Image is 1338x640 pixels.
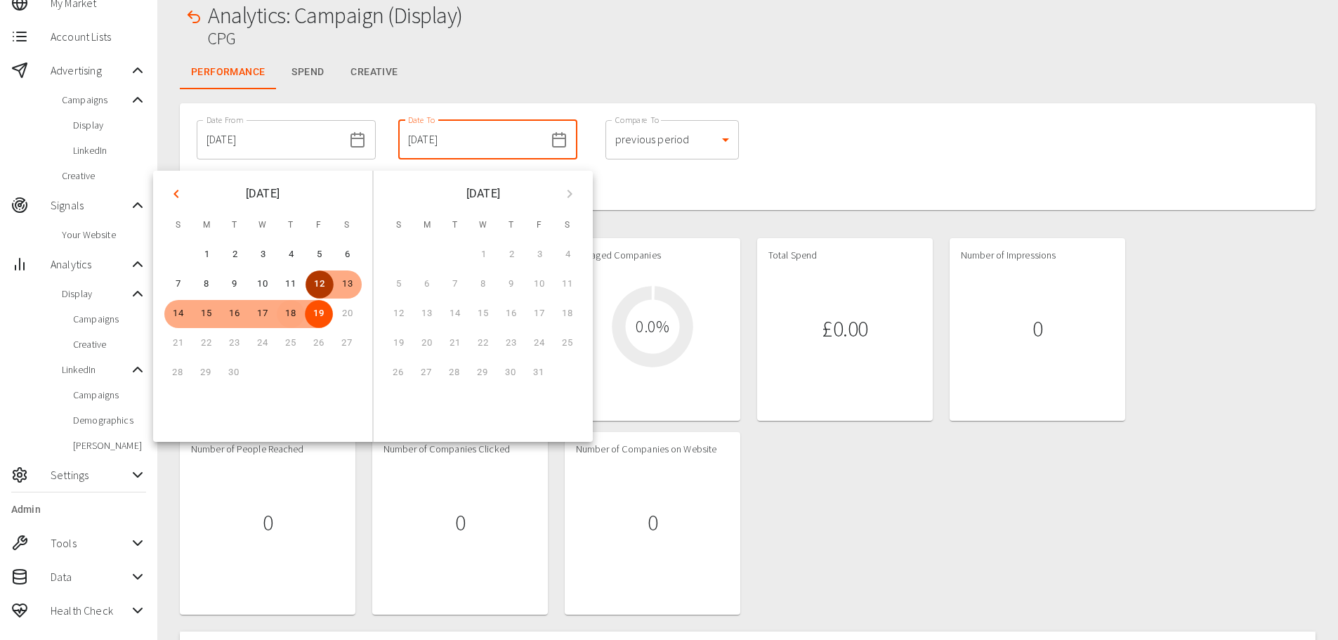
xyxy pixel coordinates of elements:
[62,228,146,242] span: Your Website
[221,270,249,299] button: Sep 9, 2025
[51,568,129,585] span: Data
[408,114,435,126] label: Date To
[164,182,188,206] button: Previous month
[278,211,303,240] span: T
[648,510,658,536] h1: 0
[305,300,333,328] button: Sep 19, 2025
[398,120,545,159] input: dd/mm/yyyy
[73,388,146,402] span: Campaigns
[73,413,146,427] span: Demographics
[192,300,221,328] button: Sep 15, 2025
[471,211,496,240] span: W
[306,270,334,299] button: Sep 12, 2025
[277,300,305,328] button: Sep 18, 2025
[334,241,362,269] button: Sep 6, 2025
[164,270,192,299] button: Sep 7, 2025
[222,211,247,240] span: T
[636,317,669,337] h2: 0.0 %
[276,55,339,89] button: Spend
[62,363,129,377] span: LinkedIn
[73,438,146,452] span: [PERSON_NAME]
[250,211,275,240] span: W
[193,241,221,269] button: Sep 1, 2025
[383,443,537,456] h4: Number of Companies Clicked
[73,312,146,326] span: Campaigns
[334,270,362,299] button: Sep 13, 2025
[455,510,466,536] h1: 0
[555,211,580,240] span: S
[192,270,221,299] button: Sep 8, 2025
[51,602,129,619] span: Health Check
[605,120,739,159] div: previous period
[615,114,660,126] label: Compare To
[386,211,412,240] span: S
[180,55,276,89] button: Performance
[62,287,129,301] span: Display
[466,184,500,204] span: [DATE]
[73,337,146,351] span: Creative
[961,249,1114,262] h4: Number of Impressions
[206,114,243,126] label: Date From
[180,55,1316,89] div: Metrics Tabs
[62,93,129,107] span: Campaigns
[51,62,129,79] span: Advertising
[197,120,343,159] input: dd/mm/yyyy
[306,211,332,240] span: F
[51,28,146,45] span: Account Lists
[73,118,146,132] span: Display
[576,249,729,262] h4: Engaged Companies
[306,241,334,269] button: Sep 5, 2025
[249,300,277,328] button: Sep 17, 2025
[166,211,191,240] span: S
[822,316,868,342] h1: £0.00
[51,535,129,551] span: Tools
[194,211,219,240] span: M
[208,3,463,29] h1: Analytics: Campaign (Display)
[442,211,468,240] span: T
[221,300,249,328] button: Sep 16, 2025
[51,197,129,214] span: Signals
[73,143,146,157] span: LinkedIn
[1032,316,1043,342] h1: 0
[263,510,273,536] h1: 0
[62,169,146,183] span: Creative
[499,211,524,240] span: T
[277,241,306,269] button: Sep 4, 2025
[249,241,277,269] button: Sep 3, 2025
[277,270,305,299] button: Sep 11, 2025
[334,211,360,240] span: S
[339,55,409,89] button: Creative
[768,249,921,262] h4: Total Spend
[527,211,552,240] span: F
[164,300,192,328] button: Sep 14, 2025
[51,256,129,273] span: Analytics
[576,443,729,456] h4: Number of Companies on Website
[191,443,344,456] h4: Number of People Reached
[208,29,463,49] h2: CPG
[51,466,129,483] span: Settings
[246,184,280,204] span: [DATE]
[249,270,277,299] button: Sep 10, 2025
[221,241,249,269] button: Sep 2, 2025
[414,211,440,240] span: M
